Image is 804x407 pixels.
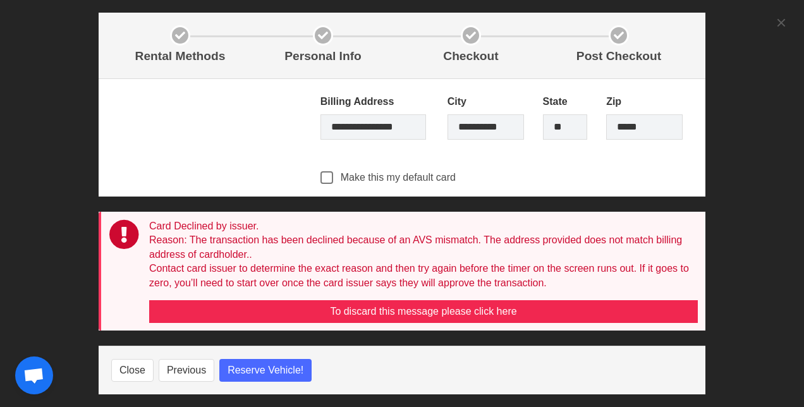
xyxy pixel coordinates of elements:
label: Zip [606,94,683,109]
p: Personal Info [254,47,392,66]
span: Card Declined by issuer. Reason: The transaction has been declined because of an AVS mismatch. Th... [149,221,689,288]
label: City [448,94,524,109]
button: Previous [159,359,214,382]
span: Reserve Vehicle! [228,363,303,378]
label: State [543,94,588,109]
button: Close [111,359,154,382]
p: Checkout [402,47,540,66]
p: Rental Methods [116,47,244,66]
button: Reserve Vehicle! [219,359,312,382]
p: Post Checkout [550,47,688,66]
div: Open chat [15,356,53,394]
button: To discard this message please click here [149,300,698,323]
label: Make this my default card [341,170,456,185]
label: Billing Address [320,94,429,109]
